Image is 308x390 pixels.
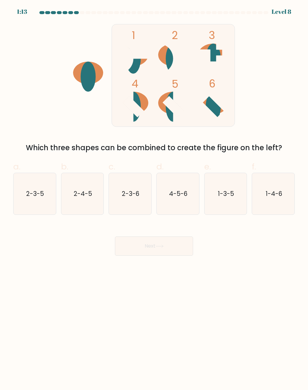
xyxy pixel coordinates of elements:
div: 1:13 [17,7,27,16]
tspan: 1 [132,28,135,43]
text: 1-3-5 [218,189,234,198]
text: 1-4-6 [265,189,282,198]
tspan: 5 [172,77,178,91]
div: Level 8 [272,7,291,16]
span: c. [109,161,115,172]
button: Next [115,236,193,256]
div: Which three shapes can be combined to create the figure on the left? [17,142,291,153]
span: a. [13,161,20,172]
span: d. [156,161,164,172]
tspan: 6 [209,76,215,91]
span: e. [204,161,211,172]
text: 2-4-5 [74,189,92,198]
text: 2-3-5 [26,189,44,198]
tspan: 3 [209,28,215,43]
span: b. [61,161,68,172]
text: 2-3-6 [122,189,139,198]
tspan: 2 [172,28,178,43]
span: f. [252,161,256,172]
text: 4-5-6 [169,189,187,198]
tspan: 4 [132,76,138,91]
